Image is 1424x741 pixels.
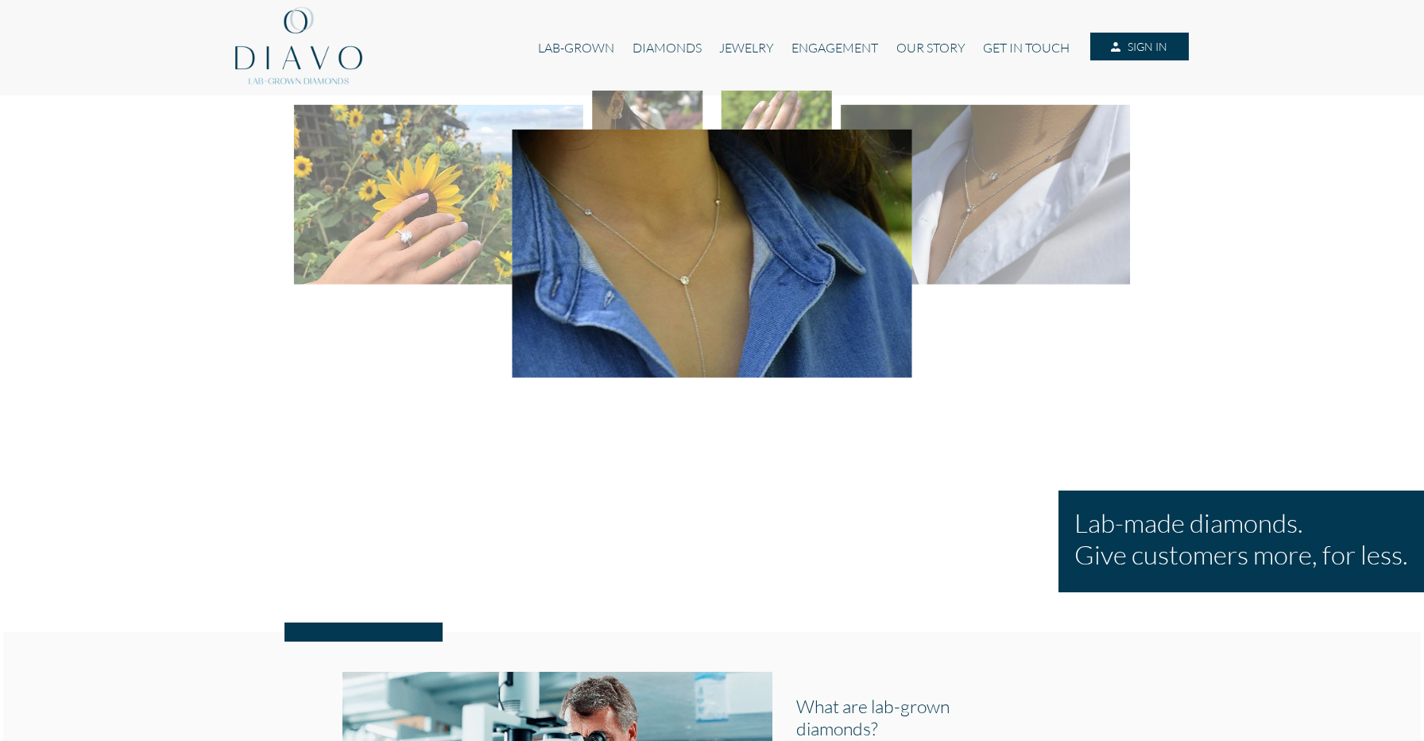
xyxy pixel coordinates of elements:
a: SIGN IN [1090,33,1189,61]
a: LAB-GROWN [529,33,623,63]
img: Diavo Lab-grown diamond Ring [722,91,832,159]
a: JEWELRY [710,33,783,63]
a: OUR STORY [888,33,974,63]
iframe: Drift Widget Chat Controller [1345,661,1405,722]
img: Diavo Lab-grown diamond necklace [841,105,1130,285]
a: DIAMONDS [624,33,710,63]
h1: Lab-made diamonds. Give customers more, for less. [1074,506,1408,570]
img: Diavo Lab-grown diamond earrings [592,91,702,159]
h2: What are lab-grown diamonds? [796,695,965,739]
a: GET IN TOUCH [974,33,1078,63]
a: ENGAGEMENT [783,33,887,63]
img: Diavo Lab-grown diamond ring [294,105,583,285]
img: Diavo Lab-grown diamond necklace [513,130,912,378]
